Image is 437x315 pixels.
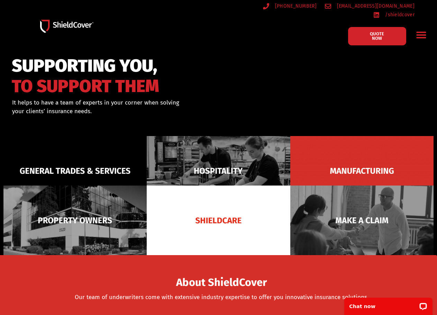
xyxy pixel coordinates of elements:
div: Menu Toggle [413,27,429,43]
a: QUOTE NOW [348,27,406,45]
a: About ShieldCover [176,280,267,287]
span: SUPPORTING YOU, [12,59,159,73]
div: It helps to have a team of experts in your corner when solving [12,98,246,116]
a: [PHONE_NUMBER] [263,2,317,10]
span: QUOTE NOW [365,31,390,40]
p: your clients’ insurance needs. [12,107,246,116]
span: [PHONE_NUMBER] [273,2,317,10]
span: [EMAIL_ADDRESS][DOMAIN_NAME] [335,2,415,10]
span: /shieldcover [383,10,415,19]
a: [EMAIL_ADDRESS][DOMAIN_NAME] [325,2,415,10]
span: About ShieldCover [176,278,267,287]
a: Our team of underwriters come with extensive industry expertise to offer you innovative insurance... [75,294,368,301]
a: /shieldcover [373,10,415,19]
iframe: LiveChat chat widget [340,293,437,315]
img: Shield-Cover-Underwriting-Australia-logo-full [40,20,93,33]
